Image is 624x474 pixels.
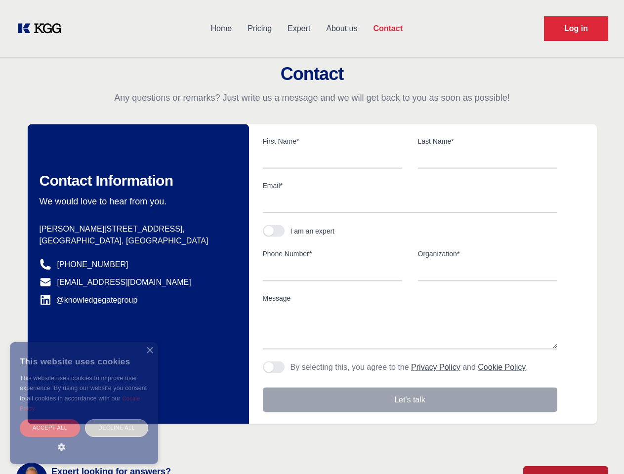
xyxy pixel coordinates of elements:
a: Expert [280,16,318,41]
div: I am an expert [291,226,335,236]
p: [GEOGRAPHIC_DATA], [GEOGRAPHIC_DATA] [40,235,233,247]
label: Organization* [418,249,557,259]
label: Phone Number* [263,249,402,259]
h2: Contact Information [40,172,233,190]
h2: Contact [12,64,612,84]
a: Privacy Policy [411,363,460,371]
p: Any questions or remarks? Just write us a message and we will get back to you as soon as possible! [12,92,612,104]
a: Request Demo [544,16,608,41]
p: [PERSON_NAME][STREET_ADDRESS], [40,223,233,235]
a: About us [318,16,365,41]
a: Pricing [240,16,280,41]
p: We would love to hear from you. [40,196,233,207]
div: Decline all [85,419,148,436]
a: @knowledgegategroup [40,294,138,306]
span: This website uses cookies to improve user experience. By using our website you consent to all coo... [20,375,147,402]
a: [PHONE_NUMBER] [57,259,128,271]
div: Accept all [20,419,80,436]
a: Cookie Policy [478,363,526,371]
div: Close [146,347,153,355]
div: This website uses cookies [20,350,148,373]
label: First Name* [263,136,402,146]
a: KOL Knowledge Platform: Talk to Key External Experts (KEE) [16,21,69,37]
a: [EMAIL_ADDRESS][DOMAIN_NAME] [57,276,191,288]
p: By selecting this, you agree to the and . [291,361,528,373]
label: Last Name* [418,136,557,146]
button: Let's talk [263,388,557,412]
a: Cookie Policy [20,395,140,411]
iframe: Chat Widget [575,427,624,474]
label: Email* [263,181,557,191]
a: Contact [365,16,411,41]
label: Message [263,293,557,303]
a: Home [203,16,240,41]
